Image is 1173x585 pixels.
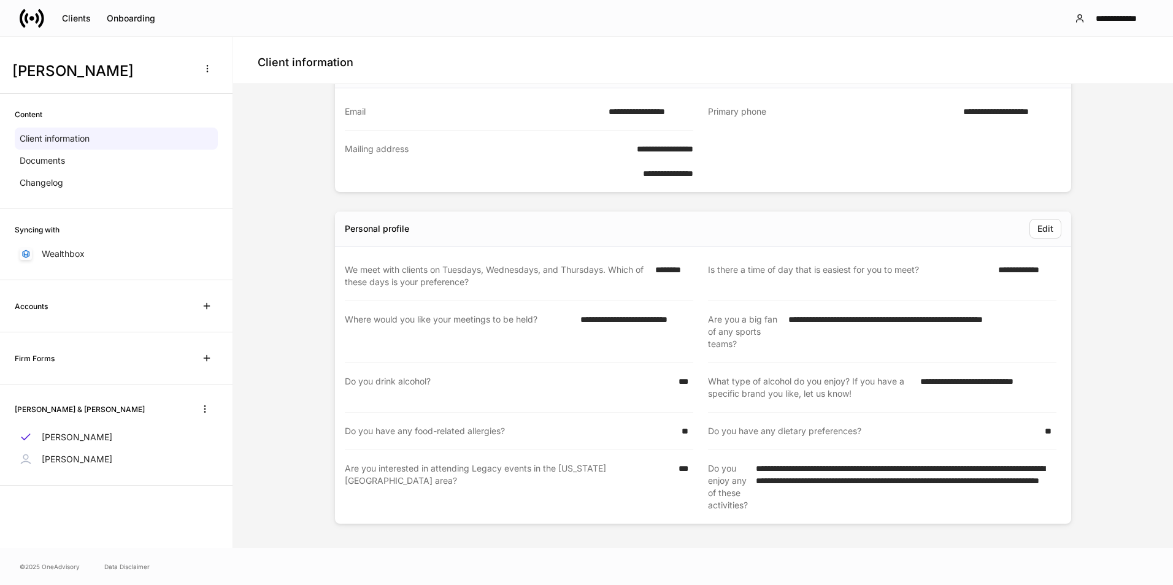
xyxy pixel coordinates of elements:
div: Do you have any food-related allergies? [345,425,674,437]
h6: Syncing with [15,224,60,235]
p: Documents [20,155,65,167]
h6: [PERSON_NAME] & [PERSON_NAME] [15,403,145,415]
span: © 2025 OneAdvisory [20,562,80,572]
h6: Content [15,109,42,120]
h6: Accounts [15,300,48,312]
div: Is there a time of day that is easiest for you to meet? [708,264,991,288]
div: Are you a big fan of any sports teams? [708,313,781,350]
h4: Client information [258,55,353,70]
h6: Firm Forms [15,353,55,364]
p: [PERSON_NAME] [42,431,112,443]
div: Do you drink alcohol? [345,375,671,400]
a: Changelog [15,172,218,194]
a: Wealthbox [15,243,218,265]
div: Personal profile [345,223,409,235]
a: Documents [15,150,218,172]
div: What type of alcohol do you enjoy? If you have a specific brand you like, let us know! [708,375,913,400]
div: Are you interested in attending Legacy events in the [US_STATE][GEOGRAPHIC_DATA] area? [345,462,671,511]
div: Do you enjoy any of these activities? [708,462,748,511]
button: Onboarding [99,9,163,28]
a: [PERSON_NAME] [15,448,218,470]
a: Client information [15,128,218,150]
div: Mailing address [345,143,613,180]
p: [PERSON_NAME] [42,453,112,465]
a: [PERSON_NAME] [15,426,218,448]
a: Data Disclaimer [104,562,150,572]
div: Primary phone [708,105,956,118]
div: Where would you like your meetings to be held? [345,313,573,350]
p: Wealthbox [42,248,85,260]
div: Email [345,105,601,118]
div: Edit [1037,224,1053,233]
div: Do you have any dietary preferences? [708,425,1037,437]
h3: [PERSON_NAME] [12,61,190,81]
button: Edit [1029,219,1061,239]
div: We meet with clients on Tuesdays, Wednesdays, and Thursdays. Which of these days is your preference? [345,264,648,288]
p: Client information [20,132,90,145]
p: Changelog [20,177,63,189]
button: Clients [54,9,99,28]
div: Clients [62,14,91,23]
div: Onboarding [107,14,155,23]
